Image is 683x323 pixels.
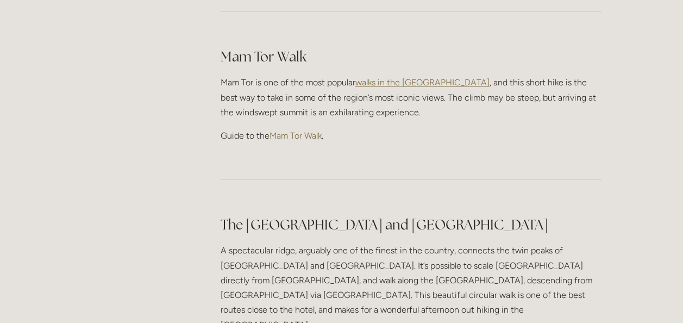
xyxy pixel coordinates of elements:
h2: The [GEOGRAPHIC_DATA] and [GEOGRAPHIC_DATA] [221,215,601,234]
a: walks in the [GEOGRAPHIC_DATA] [355,77,490,88]
h2: Mam Tor Walk [221,47,601,66]
p: Mam Tor is one of the most popular , and this short hike is the best way to take in some of the r... [221,75,601,120]
a: Mam Tor Walk [270,131,322,141]
p: Guide to the . [221,128,601,143]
